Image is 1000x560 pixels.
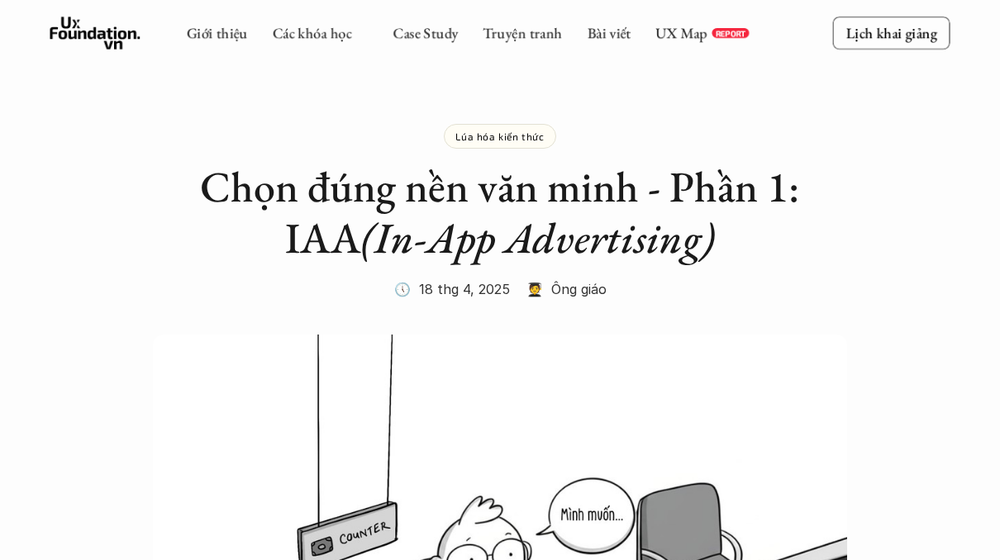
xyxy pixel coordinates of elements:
[187,23,248,42] a: Giới thiệu
[588,23,631,42] a: Bài viết
[483,23,563,42] a: Truyện tranh
[846,23,937,42] p: Lịch khai giảng
[716,28,746,38] p: REPORT
[394,277,510,301] p: 🕔 18 thg 4, 2025
[169,161,831,264] h2: Chọn đúng nền văn minh - Phần 1: IAA
[455,131,544,142] p: Lúa hóa kiến thức
[526,277,607,301] p: 🧑‍🎓 Ông giáo
[393,23,459,42] a: Case Study
[712,28,750,38] a: REPORT
[361,210,715,265] em: (In-App Advertising)
[656,23,708,42] a: UX Map
[273,23,352,42] a: Các khóa học
[833,17,950,49] a: Lịch khai giảng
